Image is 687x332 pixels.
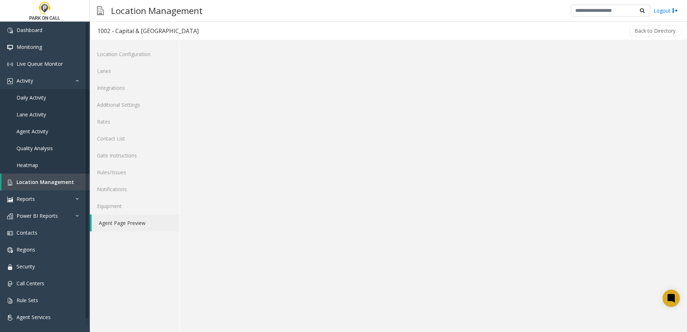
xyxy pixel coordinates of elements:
[17,162,38,169] span: Heatmap
[17,60,63,67] span: Live Queue Monitor
[7,61,13,67] img: 'icon'
[7,180,13,185] img: 'icon'
[17,212,58,219] span: Power BI Reports
[1,174,90,190] a: Location Management
[654,7,678,14] a: Logout
[17,195,35,202] span: Reports
[7,197,13,202] img: 'icon'
[90,46,179,63] a: Location Configuration
[7,230,13,236] img: 'icon'
[97,2,104,19] img: pageIcon
[17,246,35,253] span: Regions
[7,213,13,219] img: 'icon'
[90,96,179,113] a: Additional Settings
[90,147,179,164] a: Gate Instructions
[92,215,179,231] a: Agent Page Preview
[17,43,42,50] span: Monitoring
[17,229,37,236] span: Contacts
[7,247,13,253] img: 'icon'
[7,264,13,270] img: 'icon'
[90,198,179,215] a: Equipment
[7,315,13,321] img: 'icon'
[7,281,13,287] img: 'icon'
[17,314,51,321] span: Agent Services
[672,7,678,14] img: logout
[17,263,35,270] span: Security
[7,45,13,50] img: 'icon'
[17,179,74,185] span: Location Management
[107,2,206,19] h3: Location Management
[90,130,179,147] a: Contact List
[17,27,42,33] span: Dashboard
[90,164,179,181] a: Rules/Issues
[7,28,13,33] img: 'icon'
[17,297,38,304] span: Rule Sets
[17,111,46,118] span: Lane Activity
[97,26,199,36] div: 1002 - Capital & [GEOGRAPHIC_DATA]
[17,145,53,152] span: Quality Analysis
[630,26,680,36] button: Back to Directory
[90,63,179,79] a: Lanes
[17,280,44,287] span: Call Centers
[17,94,46,101] span: Daily Activity
[90,113,179,130] a: Rates
[17,77,33,84] span: Activity
[90,79,179,96] a: Integrations
[90,181,179,198] a: Notifications
[7,298,13,304] img: 'icon'
[7,78,13,84] img: 'icon'
[17,128,48,135] span: Agent Activity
